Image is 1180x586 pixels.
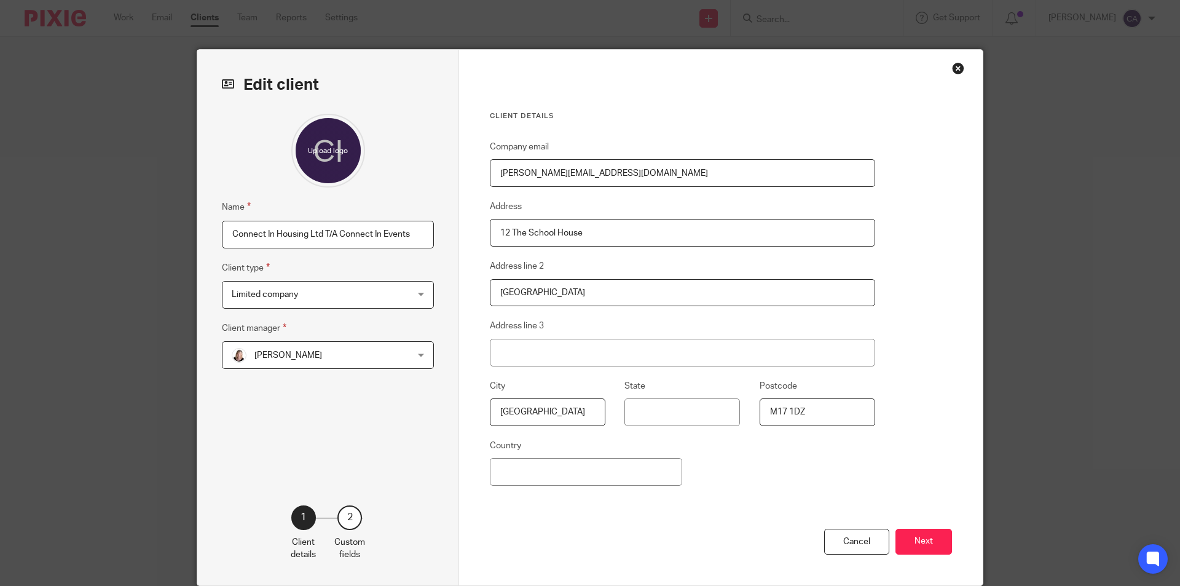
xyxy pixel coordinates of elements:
label: State [624,380,645,392]
p: Custom fields [334,536,365,561]
label: City [490,380,505,392]
label: Company email [490,141,549,153]
div: Close this dialog window [952,62,964,74]
div: Cancel [824,529,889,555]
label: Address line 2 [490,260,544,272]
img: K%20Garrattley%20headshot%20black%20top%20cropped.jpg [232,348,246,363]
h3: Client details [490,111,875,121]
div: 2 [337,505,362,530]
div: 1 [291,505,316,530]
label: Country [490,440,521,452]
span: Limited company [232,290,298,299]
label: Client manager [222,321,286,335]
label: Client type [222,261,270,275]
label: Name [222,200,251,214]
h2: Edit client [222,74,434,95]
label: Address [490,200,522,213]
label: Postcode [760,380,797,392]
label: Address line 3 [490,320,544,332]
button: Next [895,529,952,555]
span: [PERSON_NAME] [254,351,322,360]
p: Client details [291,536,316,561]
